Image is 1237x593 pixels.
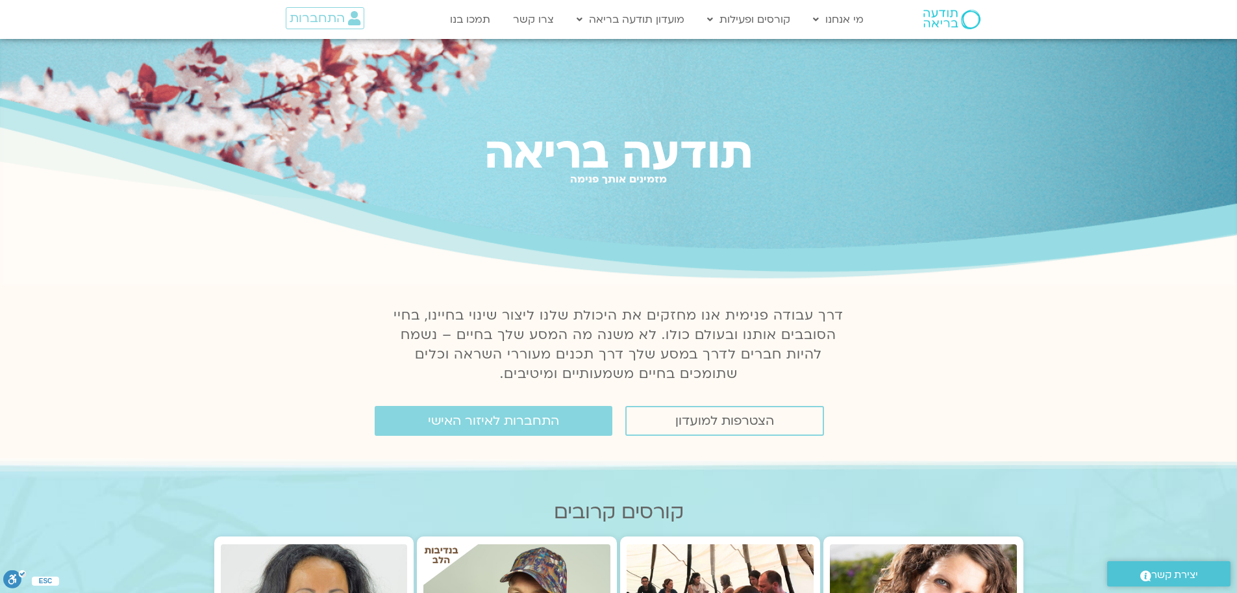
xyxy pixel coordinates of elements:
a: הצטרפות למועדון [625,406,824,436]
a: התחברות [286,7,364,29]
a: יצירת קשר [1107,561,1231,587]
span: הצטרפות למועדון [675,414,774,428]
h2: קורסים קרובים [214,501,1023,524]
span: התחברות לאיזור האישי [428,414,559,428]
a: התחברות לאיזור האישי [375,406,612,436]
span: התחברות [290,11,345,25]
a: קורסים ופעילות [701,7,797,32]
span: יצירת קשר [1151,566,1198,584]
a: מי אנחנו [806,7,870,32]
a: מועדון תודעה בריאה [570,7,691,32]
img: תודעה בריאה [923,10,981,29]
a: צרו קשר [506,7,560,32]
p: דרך עבודה פנימית אנו מחזקים את היכולת שלנו ליצור שינוי בחיינו, בחיי הסובבים אותנו ובעולם כולו. לא... [386,306,851,384]
a: תמכו בנו [444,7,497,32]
